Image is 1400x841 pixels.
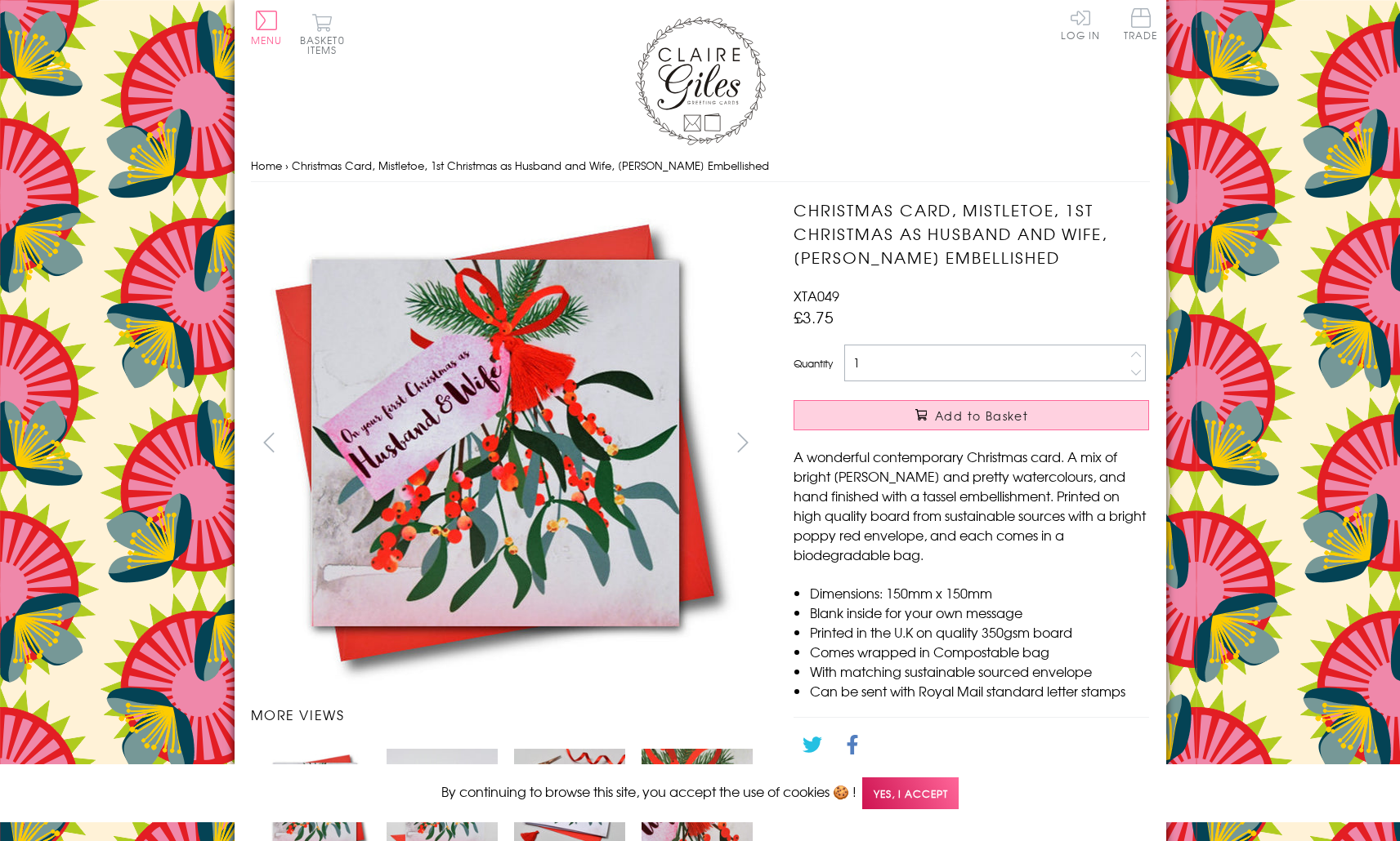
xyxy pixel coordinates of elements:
[724,424,761,461] button: next
[1124,8,1158,43] a: Trade
[794,198,1149,269] h1: Christmas Card, Mistletoe, 1st Christmas as Husband and Wife, [PERSON_NAME] Embellished
[794,447,1149,564] p: A wonderful contemporary Christmas card. A mix of bright [PERSON_NAME] and pretty watercolours, a...
[250,198,740,687] img: Christmas Card, Mistletoe, 1st Christmas as Husband and Wife, Tassel Embellished
[810,622,1149,642] li: Printed in the U.K on quality 350gsm board
[300,13,345,55] button: Basket0 items
[810,603,1149,622] li: Blank inside for your own message
[761,198,1251,688] img: Christmas Card, Mistletoe, 1st Christmas as Husband and Wife, Tassel Embellished
[1124,8,1158,40] span: Trade
[285,158,288,173] span: ›
[935,407,1028,424] span: Add to Basket
[251,149,1150,183] nav: breadcrumbs
[307,33,345,57] span: 0 items
[810,642,1149,661] li: Comes wrapped in Compostable bag
[251,11,283,45] button: Menu
[292,158,769,173] span: Christmas Card, Mistletoe, 1st Christmas as Husband and Wife, [PERSON_NAME] Embellished
[251,705,762,724] h3: More views
[862,777,959,809] span: Yes, I accept
[1061,8,1100,40] a: Log In
[794,305,834,328] span: £3.75
[794,400,1149,430] button: Add to Basket
[251,33,283,47] span: Menu
[251,158,282,173] a: Home
[251,424,288,461] button: prev
[794,286,839,305] span: XTA049
[810,661,1149,681] li: With matching sustainable sourced envelope
[794,356,833,371] label: Quantity
[635,16,766,145] img: Claire Giles Greetings Cards
[810,681,1149,701] li: Can be sent with Royal Mail standard letter stamps
[810,583,1149,603] li: Dimensions: 150mm x 150mm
